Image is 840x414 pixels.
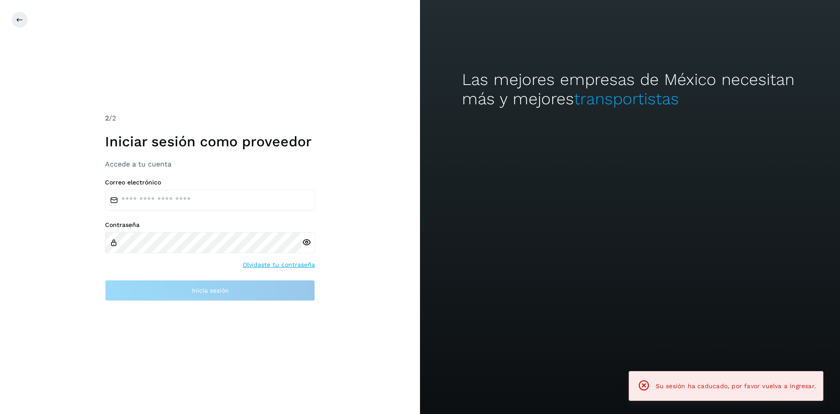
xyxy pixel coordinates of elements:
h3: Accede a tu cuenta [105,160,315,168]
h2: Las mejores empresas de México necesitan más y mejores [462,70,798,109]
label: Correo electrónico [105,179,315,186]
button: Inicia sesión [105,280,315,301]
span: Su sesión ha caducado, por favor vuelva a ingresar. [656,382,816,389]
a: Olvidaste tu contraseña [243,260,315,269]
label: Contraseña [105,221,315,229]
span: Inicia sesión [192,287,229,294]
span: transportistas [574,89,679,108]
div: /2 [105,113,315,124]
span: 2 [105,114,109,122]
h1: Iniciar sesión como proveedor [105,133,315,150]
